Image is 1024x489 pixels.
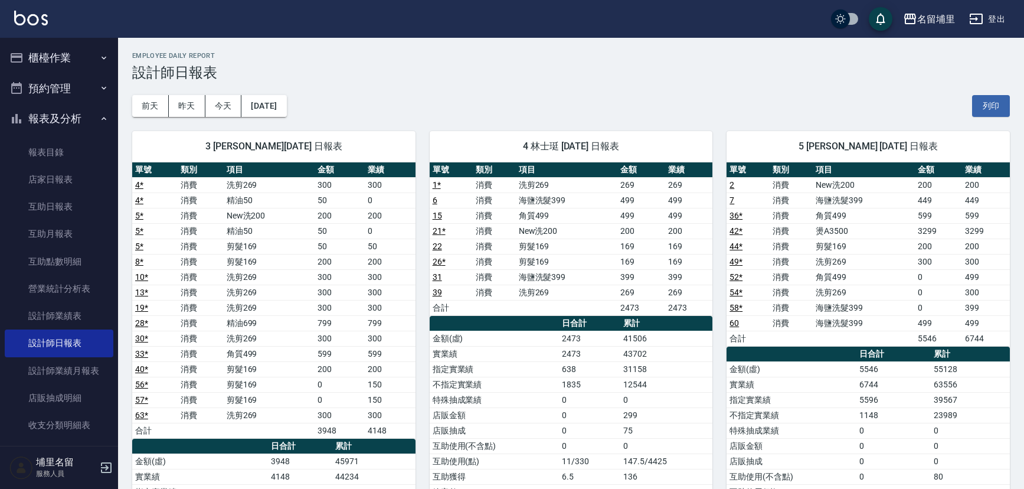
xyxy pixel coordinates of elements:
td: 6.5 [559,469,620,484]
td: 洗剪269 [224,331,315,346]
td: 指定實業績 [727,392,856,407]
td: 499 [915,315,963,331]
td: 洗剪269 [813,254,915,269]
td: 金額(虛) [727,361,856,377]
th: 項目 [813,162,915,178]
td: 1835 [559,377,620,392]
td: 150 [365,377,415,392]
td: 3948 [268,454,332,469]
td: 300 [365,300,415,315]
td: 0 [915,300,963,315]
td: 11/330 [559,454,620,469]
td: 269 [617,177,665,193]
a: 收支分類明細表 [5,412,113,439]
td: 消費 [178,377,223,392]
th: 日合計 [559,316,620,331]
td: 消費 [178,392,223,407]
td: 200 [365,361,415,377]
td: 63556 [931,377,1010,392]
button: save [869,7,892,31]
td: 499 [617,208,665,223]
td: 消費 [770,223,813,239]
td: 300 [915,254,963,269]
td: 消費 [178,300,223,315]
td: 消費 [473,239,516,254]
td: 3299 [962,223,1010,239]
td: 消費 [770,285,813,300]
td: 300 [315,177,365,193]
td: 6744 [962,331,1010,346]
td: 80 [931,469,1010,484]
th: 累計 [620,316,712,331]
td: 200 [665,223,713,239]
th: 單號 [132,162,178,178]
td: 消費 [178,361,223,377]
td: 300 [365,331,415,346]
td: 5546 [915,331,963,346]
th: 累計 [931,347,1010,362]
td: 200 [365,208,415,223]
td: New洗200 [516,223,618,239]
td: 499 [962,315,1010,331]
td: 44234 [332,469,415,484]
td: 0 [365,223,415,239]
table: a dense table [430,162,713,316]
button: [DATE] [241,95,286,117]
th: 類別 [473,162,516,178]
a: 店販抽成明細 [5,384,113,412]
a: 設計師日報表 [5,330,113,357]
td: 799 [315,315,365,331]
h3: 設計師日報表 [132,64,1010,81]
span: 3 [PERSON_NAME][DATE] 日報表 [146,141,401,152]
td: 50 [365,239,415,254]
td: 55128 [931,361,1010,377]
td: 指定實業績 [430,361,560,377]
td: New洗200 [813,177,915,193]
td: 0 [315,392,365,407]
td: 200 [365,254,415,269]
td: 消費 [473,177,516,193]
td: 0 [931,454,1010,469]
td: 169 [665,239,713,254]
td: 消費 [178,254,223,269]
button: 列印 [972,95,1010,117]
td: 互助使用(不含點) [430,438,560,454]
th: 單號 [430,162,473,178]
td: 互助使用(不含點) [727,469,856,484]
td: 0 [931,438,1010,454]
td: 4148 [268,469,332,484]
td: 2473 [559,331,620,346]
td: 300 [962,285,1010,300]
td: 300 [365,177,415,193]
td: 399 [665,269,713,285]
td: 638 [559,361,620,377]
th: 業績 [665,162,713,178]
td: 角質499 [813,208,915,223]
td: 3948 [315,423,365,438]
td: 實業績 [727,377,856,392]
td: 169 [617,239,665,254]
h5: 埔里名留 [36,457,96,468]
td: 499 [962,269,1010,285]
td: 0 [856,438,931,454]
td: 1148 [856,407,931,423]
td: 角質499 [516,208,618,223]
a: 6 [433,195,437,205]
td: 店販金額 [430,407,560,423]
td: 剪髮169 [224,254,315,269]
th: 日合計 [268,439,332,454]
td: 12544 [620,377,712,392]
a: 互助月報表 [5,220,113,247]
td: 599 [365,346,415,361]
td: 5546 [856,361,931,377]
a: 報表目錄 [5,139,113,166]
td: 消費 [178,285,223,300]
button: 報表及分析 [5,103,113,134]
h2: Employee Daily Report [132,52,1010,60]
td: 洗剪269 [516,177,618,193]
td: 消費 [473,208,516,223]
td: 特殊抽成業績 [430,392,560,407]
button: 今天 [205,95,242,117]
td: 精油50 [224,223,315,239]
td: 消費 [770,315,813,331]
